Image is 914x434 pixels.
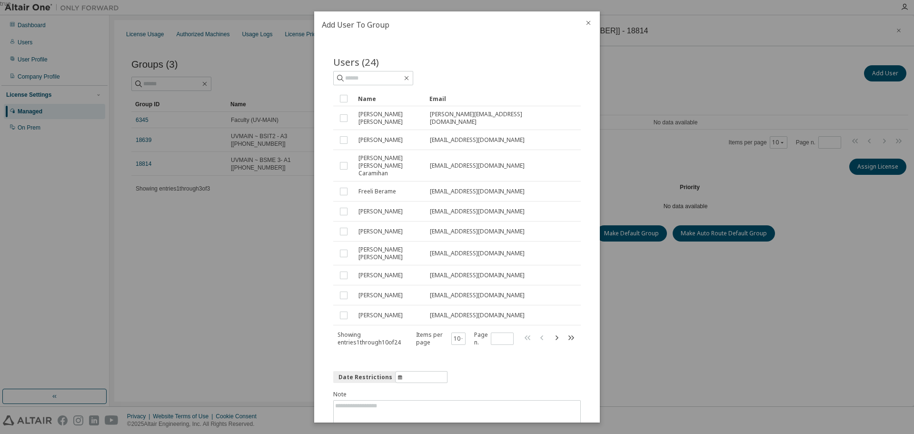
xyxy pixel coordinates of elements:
[333,371,447,383] button: information
[358,228,403,235] span: [PERSON_NAME]
[429,91,565,106] div: Email
[430,188,525,195] span: [EMAIL_ADDRESS][DOMAIN_NAME]
[358,91,422,106] div: Name
[358,312,403,319] span: [PERSON_NAME]
[430,272,525,279] span: [EMAIL_ADDRESS][DOMAIN_NAME]
[338,331,401,346] span: Showing entries 1 through 10 of 24
[333,391,581,398] label: Note
[338,373,392,381] span: Date Restrictions
[358,272,403,279] span: [PERSON_NAME]
[430,228,525,235] span: [EMAIL_ADDRESS][DOMAIN_NAME]
[358,111,421,126] span: [PERSON_NAME] [PERSON_NAME]
[454,335,464,343] button: 10
[358,188,396,195] span: Freeli Berame
[358,136,403,144] span: [PERSON_NAME]
[333,55,379,69] span: Users (24)
[358,246,421,261] span: [PERSON_NAME] [PERSON_NAME]
[430,312,525,319] span: [EMAIL_ADDRESS][DOMAIN_NAME]
[358,154,421,177] span: [PERSON_NAME] [PERSON_NAME] Caramihan
[430,292,525,299] span: [EMAIL_ADDRESS][DOMAIN_NAME]
[430,111,564,126] span: [PERSON_NAME][EMAIL_ADDRESS][DOMAIN_NAME]
[585,19,592,27] button: close
[358,292,403,299] span: [PERSON_NAME]
[430,208,525,215] span: [EMAIL_ADDRESS][DOMAIN_NAME]
[416,331,466,346] span: Items per page
[358,208,403,215] span: [PERSON_NAME]
[474,331,514,346] span: Page n.
[430,250,525,257] span: [EMAIL_ADDRESS][DOMAIN_NAME]
[314,11,577,38] h2: Add User To Group
[430,136,525,144] span: [EMAIL_ADDRESS][DOMAIN_NAME]
[430,162,525,170] span: [EMAIL_ADDRESS][DOMAIN_NAME]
